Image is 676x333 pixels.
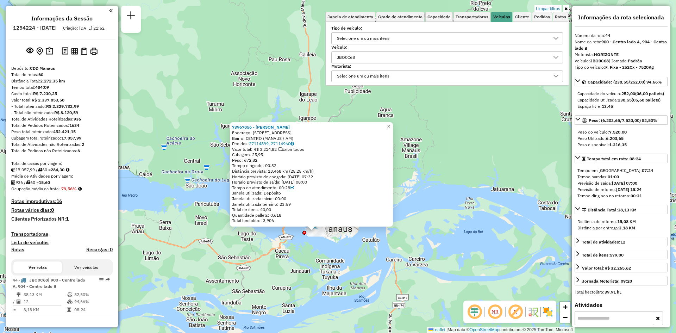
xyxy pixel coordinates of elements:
[99,278,104,282] em: Opções
[232,152,263,157] span: Cubagem: 25,95
[35,46,44,57] button: Centralizar mapa no depósito ou ponto de apoio
[44,46,55,57] button: Painel de Sugestão
[89,46,99,56] button: Imprimir Rotas
[232,212,391,218] div: Quantidade pallets: 0,618
[86,247,113,253] h4: Recargas: 0
[232,202,391,207] div: Janela utilizada término: 23:59
[109,6,113,14] a: Clique aqui para minimizar o painel
[106,278,110,282] em: Rota exportada
[11,216,113,222] h4: Clientes Priorizados NR:
[232,135,391,141] div: Bairro: CENTRO (MANAUS / AM)
[555,15,566,19] span: Rotas
[77,148,80,153] strong: 6
[232,196,391,202] div: Janela utilizada início: 00:00
[79,46,89,56] button: Visualizar Romaneio
[619,225,635,230] strong: 3,18 KM
[56,198,62,204] strong: 16
[589,118,657,123] span: Peso: (6.203,65/7.520,00) 82,50%
[11,167,113,173] div: 17.057,99 / 60 =
[575,289,668,295] div: Total hectolitro:
[232,207,391,212] div: Total de itens: 40,00
[608,174,619,179] strong: 01:00
[621,91,635,96] strong: 252,00
[290,185,294,190] a: Com service time
[11,141,113,148] div: Total de Atividades não Roteirizadas:
[11,135,113,141] div: Cubagem total roteirizado:
[232,179,391,185] div: Horário previsto de saída: [DATE] 08:00
[428,327,445,332] a: Leaflet
[577,167,665,174] div: Tempo em [GEOGRAPHIC_DATA]:
[446,327,447,332] span: |
[575,165,668,202] div: Tempo total em rota: 08:24
[232,141,391,147] div: Pedidos:
[384,122,393,131] a: Close popup
[609,129,627,135] strong: 7.520,00
[577,103,665,110] div: Espaço livre:
[493,15,510,19] span: Veículos
[575,250,668,259] a: Total de itens:579,00
[124,8,138,24] a: Nova sessão e pesquisa
[587,156,641,161] span: Tempo total em rota: 08:24
[23,298,67,305] td: 12
[11,103,113,110] div: - Total roteirizado:
[575,126,668,151] div: Peso: (6.203,65/7.520,00) 82,50%
[61,186,77,191] strong: 79,56%
[527,306,539,317] img: Fluxo de ruas
[577,91,665,97] div: Capacidade do veículo:
[11,110,113,116] div: - Total não roteirizado:
[577,97,665,103] div: Capacidade Utilizada:
[582,278,632,284] div: Jornada Motorista: 09:20
[11,72,113,78] div: Total de rotas:
[78,187,82,191] em: Média calculada utilizando a maior ocupação (%Peso ou %Cubagem) de cada rota da sessão. Rotas cro...
[605,64,654,70] strong: F. Fixa - 252Cx - 7520Kg
[331,25,563,31] label: Tipo de veículo:
[11,116,113,122] div: Total de Atividades Roteirizadas:
[575,302,668,308] h4: Atividades
[605,265,631,271] strong: R$ 32.265,62
[618,207,637,212] span: 38,13 KM
[575,154,668,163] a: Tempo total em rota: 08:24
[575,39,667,51] strong: 900 - Centro lado A, 904 - Centro lado B
[575,14,668,21] h4: Informações da rota selecionada
[632,97,661,103] strong: (05,68 pallets)
[11,180,15,185] i: Total de Atividades
[563,5,569,13] a: Ocultar filtros
[577,225,665,231] div: Distância por entrega:
[618,97,632,103] strong: 238,55
[25,45,35,57] button: Exibir sessão original
[13,261,62,273] button: Ver rotas
[577,180,665,186] div: Previsão de saída:
[635,91,664,96] strong: (06,00 pallets)
[31,15,93,22] h4: Informações da Sessão
[62,261,111,273] button: Ver veículos
[575,115,668,125] a: Peso: (6.203,65/7.520,00) 82,50%
[46,104,79,109] strong: R$ 2.329.732,99
[560,302,570,312] a: Zoom in
[69,123,79,128] strong: 1634
[605,289,621,295] strong: 39,91 hL
[60,46,70,57] button: Logs desbloquear sessão
[232,218,391,223] div: Total hectolitro: 3,906
[11,65,113,72] div: Depósito:
[60,25,107,31] div: Criação: [DATE] 21:52
[232,163,391,168] div: Tempo dirigindo: 00:32
[11,247,24,253] a: Rotas
[74,291,109,298] td: 82,50%
[13,298,16,305] td: /
[11,148,113,154] div: Total de Pedidos não Roteirizados:
[334,33,392,44] div: Selecione um ou mais itens
[631,193,642,198] strong: 00:31
[232,124,290,130] a: 73967856 - [PERSON_NAME]
[290,142,294,146] i: Observações
[11,84,113,91] div: Tempo total:
[232,147,391,152] div: Valor total: R$ 3.214,82
[232,174,391,180] div: Horário previsto de chegada: [DATE] 07:32
[11,122,113,129] div: Total de Pedidos Roteirizados:
[11,207,113,213] h4: Rotas vários dias:
[378,15,423,19] span: Grade de atendimento
[575,276,668,285] a: Jornada Motorista: 09:20
[575,88,668,112] div: Capacidade: (238,55/252,00) 94,66%
[515,15,529,19] span: Cliente
[53,129,76,134] strong: 452.421,15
